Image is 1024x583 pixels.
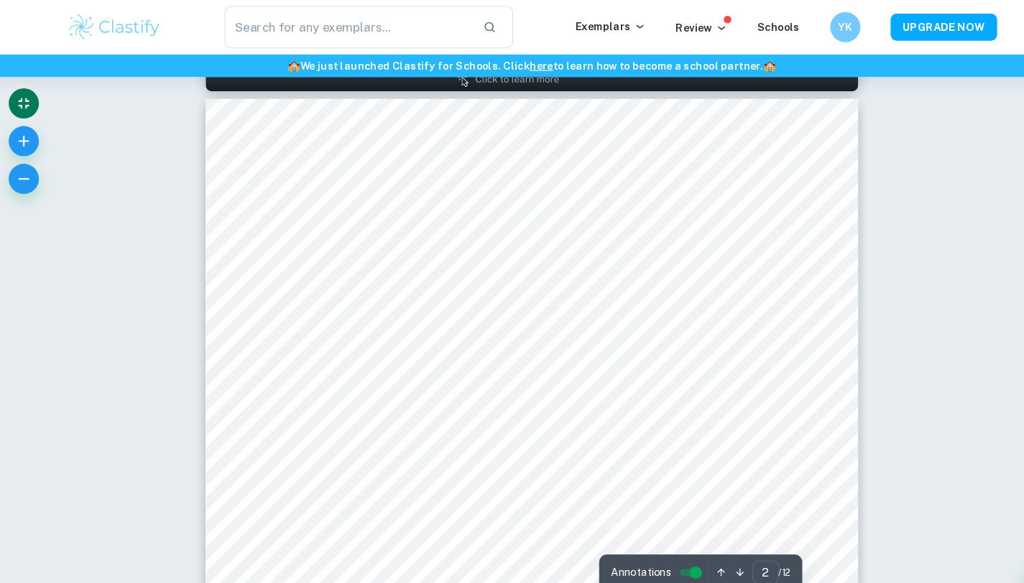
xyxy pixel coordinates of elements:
h6: YK [802,18,818,34]
h6: We just launched Clastify for Schools. Click to learn how to become a school partner. [3,55,1021,70]
span: 🏫 [280,57,292,68]
span: 🏫 [732,57,744,68]
p: Review [650,19,698,34]
span: / 12 [747,538,758,551]
button: UPGRADE NOW [854,13,955,39]
a: Schools [727,20,767,32]
button: Help and Feedback [981,533,1010,561]
span: Annotations [588,537,645,552]
a: here [510,57,532,68]
img: Clastify logo [70,11,161,40]
button: Exit fullscreen [14,84,43,113]
button: YK [796,11,825,40]
input: Search for any exemplars... [220,6,455,46]
p: Exemplars [554,17,621,33]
